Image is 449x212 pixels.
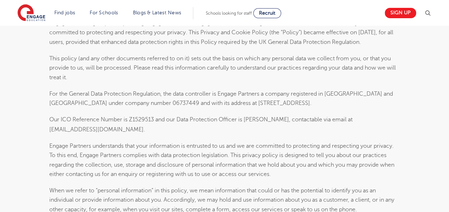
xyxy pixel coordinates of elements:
p: Our ICO Reference Number is Z1529513 and our Data Protection Officer is [PERSON_NAME], contactabl... [49,115,400,134]
p: For the General Data Protection Regulation, the data controller is Engage Partners a company regi... [49,89,400,108]
a: For Schools [90,10,118,15]
span: Schools looking for staff [206,11,252,16]
a: Recruit [253,8,281,18]
img: Engage Education [18,4,45,22]
a: Sign up [385,8,416,18]
p: Engage Partners group incorporating Engage Education, Engage Services, Teaching Jobs [GEOGRAPHIC_... [49,19,400,47]
a: Find jobs [54,10,75,15]
span: Recruit [259,10,275,16]
p: Engage Partners understands that your information is entrusted to us and we are committed to prot... [49,141,400,178]
a: Blogs & Latest News [133,10,181,15]
p: This policy (and any other documents referred to on it) sets out the basis on which any personal ... [49,54,400,82]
